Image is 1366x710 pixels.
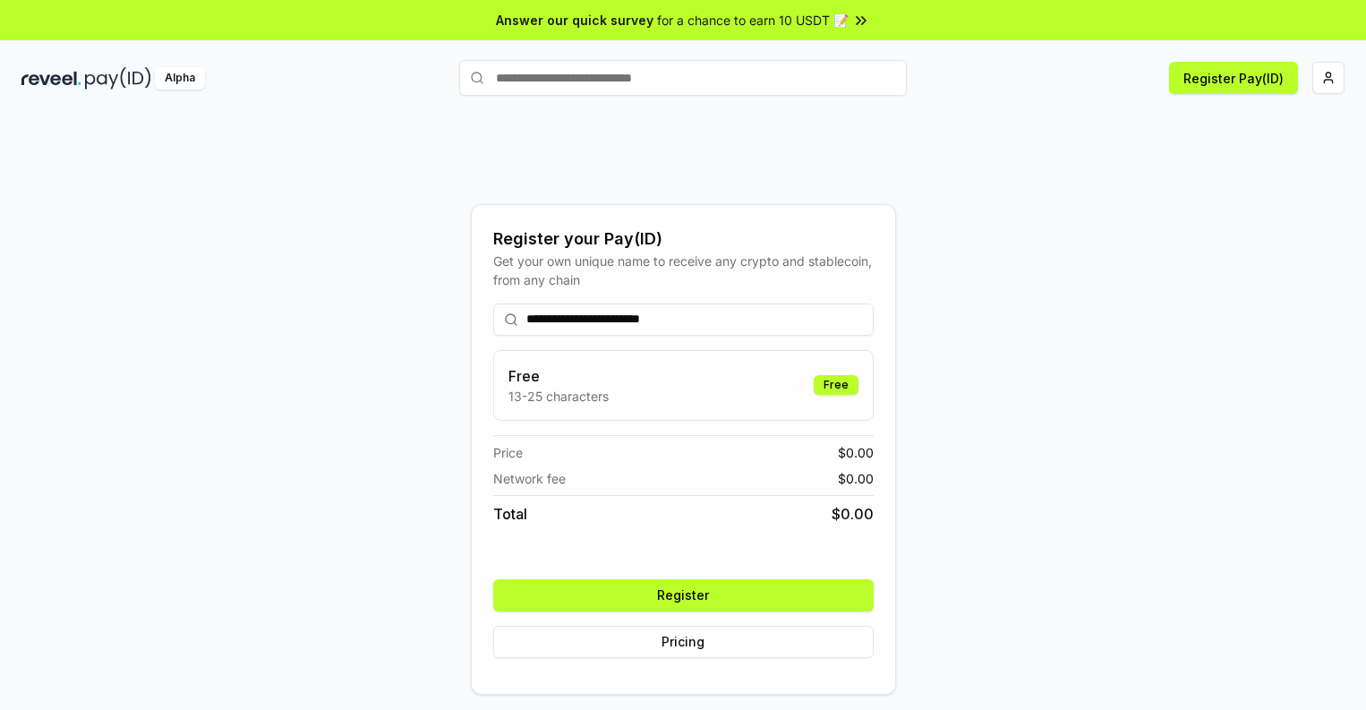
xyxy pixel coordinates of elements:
[508,365,609,387] h3: Free
[493,626,874,658] button: Pricing
[493,579,874,612] button: Register
[493,227,874,252] div: Register your Pay(ID)
[508,387,609,406] p: 13-25 characters
[21,67,81,90] img: reveel_dark
[493,252,874,289] div: Get your own unique name to receive any crypto and stablecoin, from any chain
[155,67,205,90] div: Alpha
[493,469,566,488] span: Network fee
[838,443,874,462] span: $ 0.00
[496,11,653,30] span: Answer our quick survey
[85,67,151,90] img: pay_id
[1169,62,1298,94] button: Register Pay(ID)
[493,503,527,525] span: Total
[838,469,874,488] span: $ 0.00
[832,503,874,525] span: $ 0.00
[814,375,858,395] div: Free
[657,11,849,30] span: for a chance to earn 10 USDT 📝
[493,443,523,462] span: Price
